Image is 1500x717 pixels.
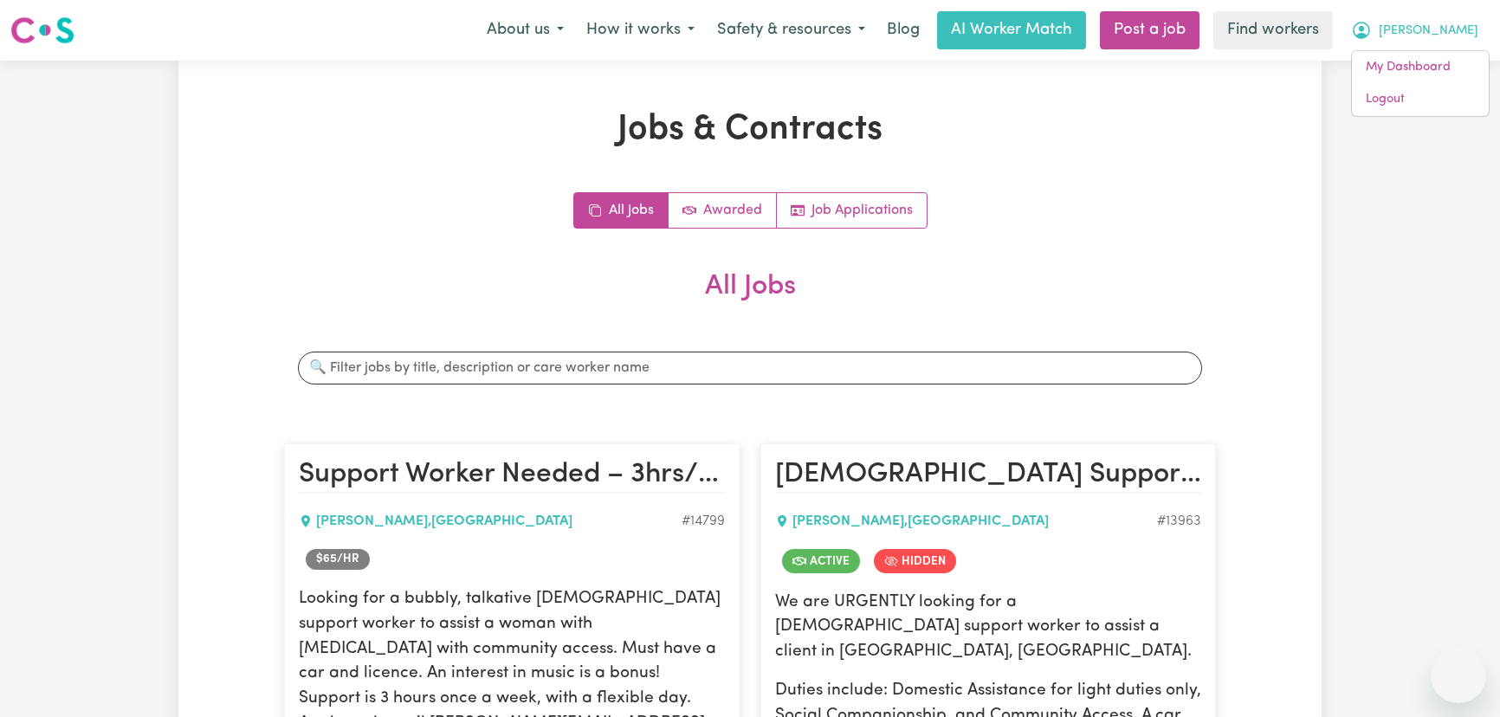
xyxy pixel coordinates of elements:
input: 🔍 Filter jobs by title, description or care worker name [298,352,1202,384]
h2: Female Support Worker Needed in Willoughby, NSW. [775,458,1201,493]
img: Careseekers logo [10,15,74,46]
div: My Account [1351,50,1490,117]
span: Job is hidden [874,549,956,573]
a: Find workers [1213,11,1333,49]
div: Job ID #14799 [682,511,725,532]
a: My Dashboard [1352,51,1489,84]
iframe: Button to launch messaging window [1431,648,1486,703]
a: Blog [876,11,930,49]
h2: All Jobs [284,270,1216,331]
h2: Support Worker Needed – 3hrs/Week | Female | Fun & Friendly | Music Lover Preferred! [299,458,725,493]
p: We are URGENTLY looking for a [DEMOGRAPHIC_DATA] support worker to assist a client in [GEOGRAPHIC... [775,591,1201,665]
a: All jobs [574,193,669,228]
div: Job ID #13963 [1157,511,1201,532]
a: Logout [1352,83,1489,116]
div: [PERSON_NAME] , [GEOGRAPHIC_DATA] [775,511,1157,532]
button: About us [475,12,575,48]
span: Job rate per hour [306,549,370,570]
a: AI Worker Match [937,11,1086,49]
span: [PERSON_NAME] [1379,22,1478,41]
button: My Account [1340,12,1490,48]
a: Active jobs [669,193,777,228]
button: Safety & resources [706,12,876,48]
a: Careseekers logo [10,10,74,50]
button: How it works [575,12,706,48]
a: Job applications [777,193,927,228]
span: Job is active [782,549,860,573]
a: Post a job [1100,11,1199,49]
h1: Jobs & Contracts [284,109,1216,151]
div: [PERSON_NAME] , [GEOGRAPHIC_DATA] [299,511,682,532]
